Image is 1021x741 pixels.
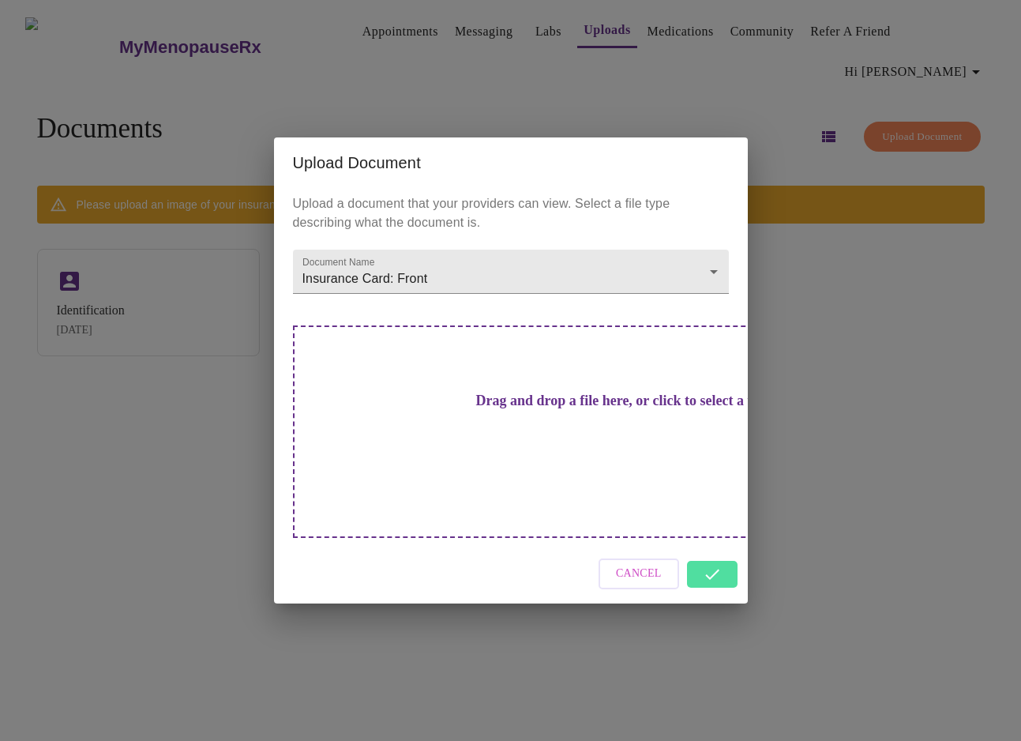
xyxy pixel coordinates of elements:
[293,150,729,175] h2: Upload Document
[404,393,839,409] h3: Drag and drop a file here, or click to select a file
[616,564,662,584] span: Cancel
[599,559,679,589] button: Cancel
[293,194,729,232] p: Upload a document that your providers can view. Select a file type describing what the document is.
[293,250,729,294] div: Insurance Card: Front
